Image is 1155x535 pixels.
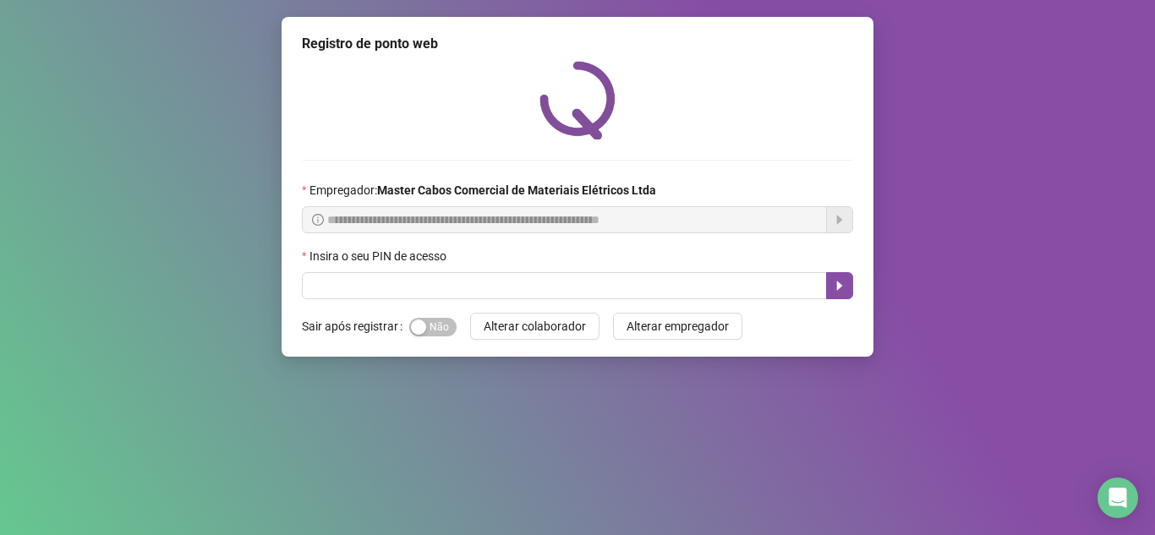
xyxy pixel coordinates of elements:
[302,313,409,340] label: Sair após registrar
[470,313,599,340] button: Alterar colaborador
[377,183,656,197] strong: Master Cabos Comercial de Materiais Elétricos Ltda
[1098,478,1138,518] div: Open Intercom Messenger
[484,317,586,336] span: Alterar colaborador
[302,34,853,54] div: Registro de ponto web
[627,317,729,336] span: Alterar empregador
[302,247,457,265] label: Insira o seu PIN de acesso
[539,61,616,139] img: QRPoint
[312,214,324,226] span: info-circle
[833,279,846,292] span: caret-right
[309,181,656,199] span: Empregador :
[613,313,742,340] button: Alterar empregador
